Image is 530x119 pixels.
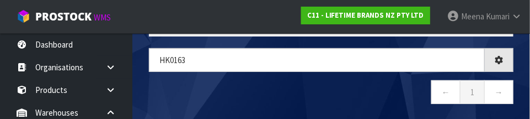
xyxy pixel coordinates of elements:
[35,9,92,24] span: ProStock
[94,12,111,23] small: WMS
[149,80,513,107] nav: Page navigation
[484,80,513,104] a: →
[431,80,461,104] a: ←
[461,11,484,22] span: Meena
[460,80,485,104] a: 1
[301,7,430,24] a: C11 - LIFETIME BRANDS NZ PTY LTD
[486,11,510,22] span: Kumari
[307,11,424,20] strong: C11 - LIFETIME BRANDS NZ PTY LTD
[149,48,485,72] input: Search inventories
[17,9,30,23] img: cube-alt.png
